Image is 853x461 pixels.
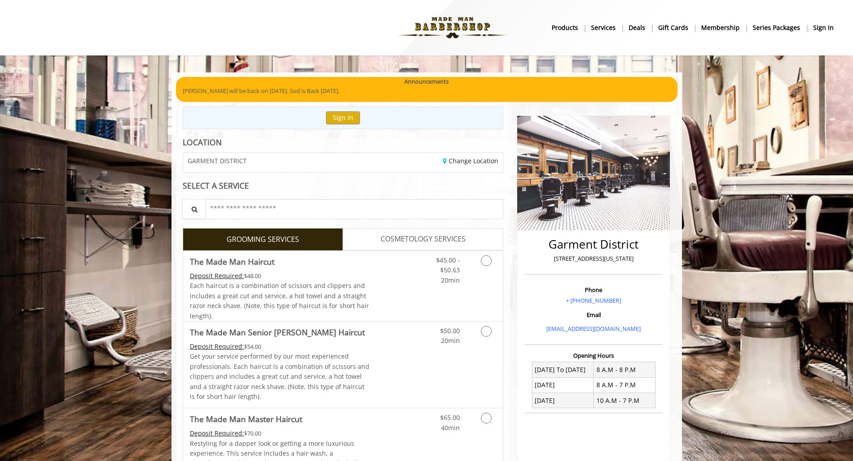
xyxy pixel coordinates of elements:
[190,342,244,351] span: This service needs some Advance to be paid before we block your appointment
[182,199,206,219] button: Service Search
[227,234,299,245] span: GROOMING SERVICES
[183,137,222,148] b: LOCATION
[594,377,656,393] td: 8 A.M - 7 P.M
[532,377,594,393] td: [DATE]
[527,312,660,318] h3: Email
[190,255,274,268] b: The Made Man Haircut
[190,281,369,320] span: Each haircut is a combination of scissors and clippers and includes a great cut and service, a ho...
[566,296,621,305] a: + [PHONE_NUMBER]
[183,86,671,96] p: [PERSON_NAME] will be back on [DATE]. Sod is Back [DATE].
[188,157,247,164] span: GARMENT DISTRICT
[436,256,460,274] span: $45.00 - $50.63
[190,428,370,438] div: $70.00
[190,413,302,425] b: The Made Man Master Haircut
[813,23,834,33] b: sign in
[552,23,578,33] b: products
[443,156,498,165] a: Change Location
[629,23,645,33] b: Deals
[622,21,652,34] a: DealsDeals
[381,233,466,245] span: COSMETOLOGY SERVICES
[527,238,660,251] h2: Garment District
[527,254,660,263] p: [STREET_ADDRESS][US_STATE]
[440,413,460,422] span: $65.00
[440,326,460,335] span: $50.00
[591,23,616,33] b: Services
[441,276,460,284] span: 20min
[532,362,594,377] td: [DATE] To [DATE]
[658,23,688,33] b: gift cards
[441,336,460,345] span: 20min
[326,111,360,124] button: Sign In
[190,271,244,280] span: This service needs some Advance to be paid before we block your appointment
[532,393,594,408] td: [DATE]
[695,21,746,34] a: MembershipMembership
[190,429,244,437] span: This service needs some Advance to be paid before we block your appointment
[753,23,800,33] b: Series packages
[546,325,641,333] a: [EMAIL_ADDRESS][DOMAIN_NAME]
[746,21,807,34] a: Series packagesSeries packages
[701,23,740,33] b: Membership
[183,182,504,190] div: SELECT A SERVICE
[594,362,656,377] td: 8 A.M - 8 P.M
[441,423,460,432] span: 40min
[190,351,370,402] p: Get your service performed by our most experienced professionals. Each haircut is a combination o...
[545,21,585,34] a: Productsproducts
[391,3,514,52] img: Made Man Barbershop logo
[404,77,449,86] b: Announcements
[652,21,695,34] a: Gift cardsgift cards
[527,287,660,293] h3: Phone
[190,326,365,338] b: The Made Man Senior [PERSON_NAME] Haircut
[525,352,662,359] h3: Opening Hours
[594,393,656,408] td: 10 A.M - 7 P.M
[807,21,840,34] a: sign insign in
[190,271,370,281] div: $48.00
[190,342,370,351] div: $54.00
[585,21,622,34] a: ServicesServices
